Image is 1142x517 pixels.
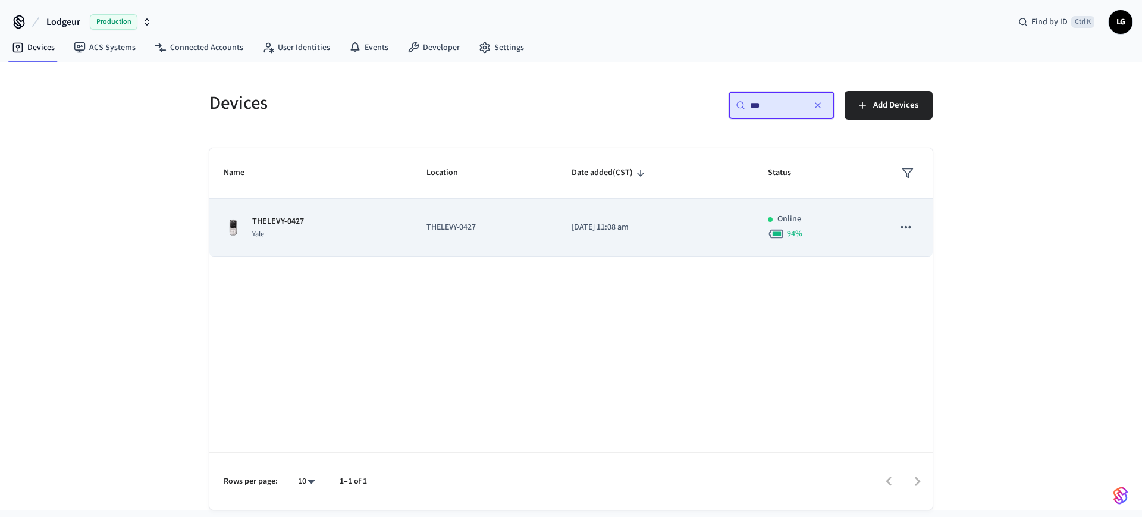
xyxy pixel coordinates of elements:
span: Date added(CST) [572,164,648,182]
h5: Devices [209,91,564,115]
a: Settings [469,37,534,58]
a: User Identities [253,37,340,58]
img: Yale Assure Touchscreen Wifi Smart Lock, Satin Nickel, Front [224,218,243,237]
span: 94 % [787,228,802,240]
p: THELEVY-0427 [426,221,543,234]
span: LG [1110,11,1131,33]
img: SeamLogoGradient.69752ec5.svg [1113,486,1128,505]
a: ACS Systems [64,37,145,58]
a: Devices [2,37,64,58]
span: Name [224,164,260,182]
span: Status [768,164,807,182]
span: Production [90,14,137,30]
a: Developer [398,37,469,58]
table: sticky table [209,148,933,257]
button: LG [1109,10,1132,34]
span: Lodgeur [46,15,80,29]
span: Yale [252,229,264,239]
div: 10 [292,473,321,490]
p: Online [777,213,801,225]
div: Find by IDCtrl K [1009,11,1104,33]
p: Rows per page: [224,475,278,488]
span: Add Devices [873,98,918,113]
span: Ctrl K [1071,16,1094,28]
p: [DATE] 11:08 am [572,221,739,234]
a: Connected Accounts [145,37,253,58]
span: Location [426,164,473,182]
a: Events [340,37,398,58]
p: 1–1 of 1 [340,475,367,488]
button: Add Devices [845,91,933,120]
p: THELEVY-0427 [252,215,304,228]
span: Find by ID [1031,16,1068,28]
